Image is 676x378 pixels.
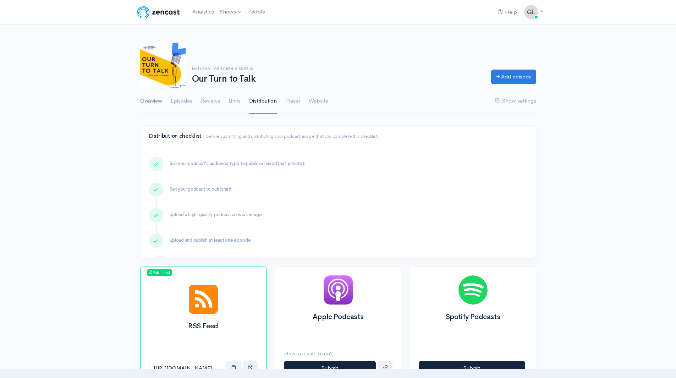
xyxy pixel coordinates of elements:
[189,285,218,314] img: RSS Feed logo
[189,4,217,20] a: Analytics
[140,88,162,114] a: Overview
[170,186,232,192] span: Set your podcast to published.
[201,88,220,114] a: Reviews
[324,275,353,305] img: Apple Podcasts logo
[149,361,224,376] input: RSS Feed link
[419,313,527,321] h2: Spotify Podcasts
[171,88,192,114] a: Episodes
[170,237,252,243] span: Upload and publish at least one episode.
[206,133,379,139] small: Before submitting and distributing your podcast ensure that you complete this checklist.
[245,4,268,20] a: People
[309,88,328,114] a: Website
[217,4,245,20] a: Shows
[147,269,172,276] span: Published
[149,322,258,330] h2: RSS Feed
[524,5,538,19] img: ...
[192,74,483,84] h1: Our Turn to Talk
[419,361,525,376] button: Submit
[229,88,241,114] a: Links
[284,313,392,321] h2: Apple Podcasts
[136,5,181,19] img: ZenCast Logo
[149,133,527,139] h4: Distribution checklist
[495,88,536,114] a: Show settings
[249,88,277,114] a: Distribution
[284,350,333,357] u: Have a claim token?
[284,346,337,361] button: Have a claim token?
[284,361,376,376] button: Submit
[491,70,536,84] a: Add episode
[458,275,488,305] img: Spotify Podcasts logo
[285,88,300,114] a: Player
[170,212,263,218] span: Upload a high-quality podcast artwork image.
[170,160,305,166] span: Set your podcast's audience type to public or mixed (not private).
[495,5,520,20] a: Help
[192,67,483,71] h6: National Children's Bureau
